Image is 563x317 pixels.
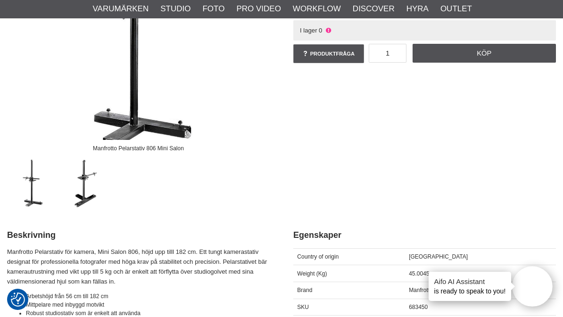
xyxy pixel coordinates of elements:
[11,293,25,307] img: Revisit consent button
[7,247,270,286] p: Manfrotto Pelarstativ för kamera, Mini Salon 806, höjd upp tilll 182 cm. Ett tungt kamerastativ d...
[293,44,364,63] a: Produktfråga
[160,3,190,15] a: Studio
[8,159,58,208] img: Manfrotto Pelarstativ 806 Mini Salon
[429,272,512,301] div: is ready to speak to you!
[7,229,270,241] h2: Beskrivning
[319,27,322,34] span: 0
[440,3,472,15] a: Outlet
[85,140,191,156] div: Manfrotto Pelarstativ 806 Mini Salon
[406,3,429,15] a: Hyra
[409,304,428,310] span: 683450
[353,3,395,15] a: Discover
[297,270,327,277] span: Weight (Kg)
[26,301,270,309] li: Mittpelare med inbyggd motvikt
[202,3,224,15] a: Foto
[61,159,111,208] img: Manfrotto Pelarstativ 806 Mini Salon
[297,287,312,293] span: Brand
[324,27,332,34] i: Ej i lager
[236,3,281,15] a: Pro Video
[300,27,317,34] span: I lager
[297,253,339,260] span: Country of origin
[293,3,341,15] a: Workflow
[93,3,149,15] a: Varumärken
[293,229,556,241] h2: Egenskaper
[409,270,429,277] span: 45.0045
[409,253,468,260] span: [GEOGRAPHIC_DATA]
[297,304,309,310] span: SKU
[409,287,433,293] span: Manfrotto
[434,276,506,286] h4: Aifo AI Assistant
[11,291,25,308] button: Samtyckesinställningar
[413,44,556,63] a: Köp
[26,292,270,301] li: Arbetshöjd från 56 cm till 182 cm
